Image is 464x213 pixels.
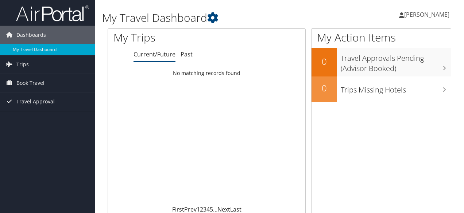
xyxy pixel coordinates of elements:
[134,50,175,58] a: Current/Future
[341,50,451,74] h3: Travel Approvals Pending (Advisor Booked)
[404,11,449,19] span: [PERSON_NAME]
[16,55,29,74] span: Trips
[16,74,45,92] span: Book Travel
[312,55,337,68] h2: 0
[312,30,451,45] h1: My Action Items
[181,50,193,58] a: Past
[16,92,55,111] span: Travel Approval
[312,82,337,94] h2: 0
[399,4,457,25] a: [PERSON_NAME]
[102,10,339,25] h1: My Travel Dashboard
[113,30,218,45] h1: My Trips
[16,26,46,44] span: Dashboards
[108,67,305,80] td: No matching records found
[16,5,89,22] img: airportal-logo.png
[341,81,451,95] h3: Trips Missing Hotels
[312,76,451,102] a: 0Trips Missing Hotels
[312,48,451,76] a: 0Travel Approvals Pending (Advisor Booked)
